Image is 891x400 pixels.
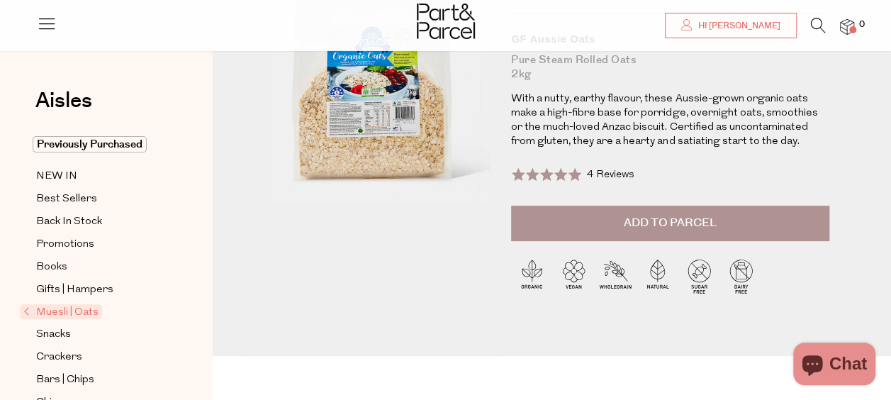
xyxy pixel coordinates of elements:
[36,281,165,299] a: Gifts | Hampers
[36,168,77,185] span: NEW IN
[36,167,165,185] a: NEW IN
[36,372,94,389] span: Bars | Chips
[36,282,113,299] span: Gifts | Hampers
[678,255,720,297] img: P_P-ICONS-Live_Bec_V11_Sugar_Free.svg
[511,255,553,297] img: P_P-ICONS-Live_Bec_V11_Organic.svg
[35,85,92,116] span: Aisles
[36,213,165,230] a: Back In Stock
[33,136,147,152] span: Previously Purchased
[856,18,868,31] span: 0
[36,235,165,253] a: Promotions
[36,236,94,253] span: Promotions
[36,258,165,276] a: Books
[789,343,880,389] inbox-online-store-chat: Shopify online store chat
[637,255,678,297] img: P_P-ICONS-Live_Bec_V11_Natural.svg
[36,213,102,230] span: Back In Stock
[695,20,780,32] span: Hi [PERSON_NAME]
[36,349,82,366] span: Crackers
[720,255,762,297] img: P_P-ICONS-Live_Bec_V11_Dairy_Free.svg
[595,255,637,297] img: P_P-ICONS-Live_Bec_V11_Wholegrain.svg
[23,304,165,321] a: Muesli | Oats
[35,90,92,126] a: Aisles
[511,206,829,241] button: Add to Parcel
[36,136,165,153] a: Previously Purchased
[587,170,634,180] span: 4 Reviews
[36,371,165,389] a: Bars | Chips
[840,19,854,34] a: 0
[36,191,97,208] span: Best Sellers
[36,326,71,343] span: Snacks
[36,259,67,276] span: Books
[665,13,797,38] a: Hi [PERSON_NAME]
[511,92,829,149] p: With a nutty, earthy flavour, these Aussie-grown organic oats make a high-fibre base for porridge...
[36,190,165,208] a: Best Sellers
[36,326,165,343] a: Snacks
[624,215,717,231] span: Add to Parcel
[417,4,475,39] img: Part&Parcel
[511,53,829,82] div: Pure Steam Rolled Oats 2kg
[36,348,165,366] a: Crackers
[20,304,102,319] span: Muesli | Oats
[553,255,595,297] img: P_P-ICONS-Live_Bec_V11_Vegan.svg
